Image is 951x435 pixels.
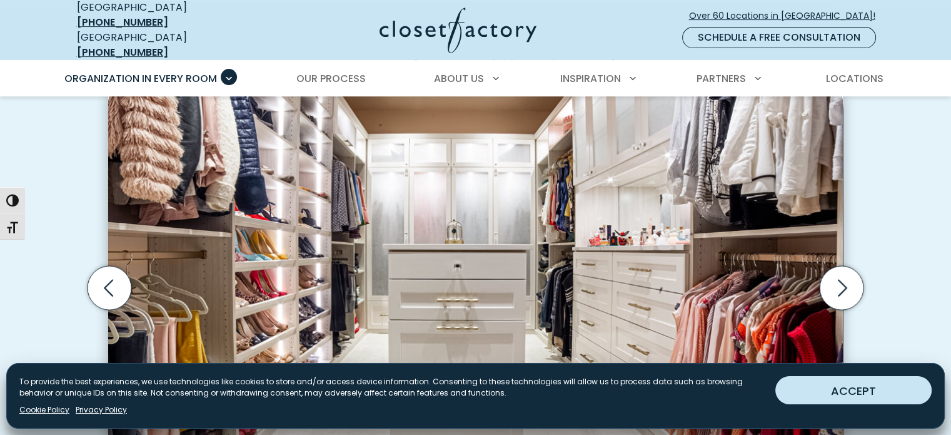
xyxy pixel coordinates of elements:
span: Locations [825,71,883,86]
button: Previous slide [83,261,136,315]
span: Organization in Every Room [64,71,217,86]
a: Cookie Policy [19,404,69,416]
div: [GEOGRAPHIC_DATA] [77,30,258,60]
a: [PHONE_NUMBER] [77,45,168,59]
a: Over 60 Locations in [GEOGRAPHIC_DATA]! [688,5,886,27]
a: Privacy Policy [76,404,127,416]
button: ACCEPT [775,376,932,404]
span: Our Process [296,71,366,86]
nav: Primary Menu [56,61,896,96]
span: About Us [434,71,484,86]
img: Closet Factory Logo [380,8,536,53]
span: Inspiration [560,71,621,86]
a: [PHONE_NUMBER] [77,15,168,29]
span: Partners [697,71,746,86]
span: Over 60 Locations in [GEOGRAPHIC_DATA]! [689,9,885,23]
a: Schedule a Free Consultation [682,27,876,48]
p: To provide the best experiences, we use technologies like cookies to store and/or access device i... [19,376,765,399]
button: Next slide [815,261,868,315]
